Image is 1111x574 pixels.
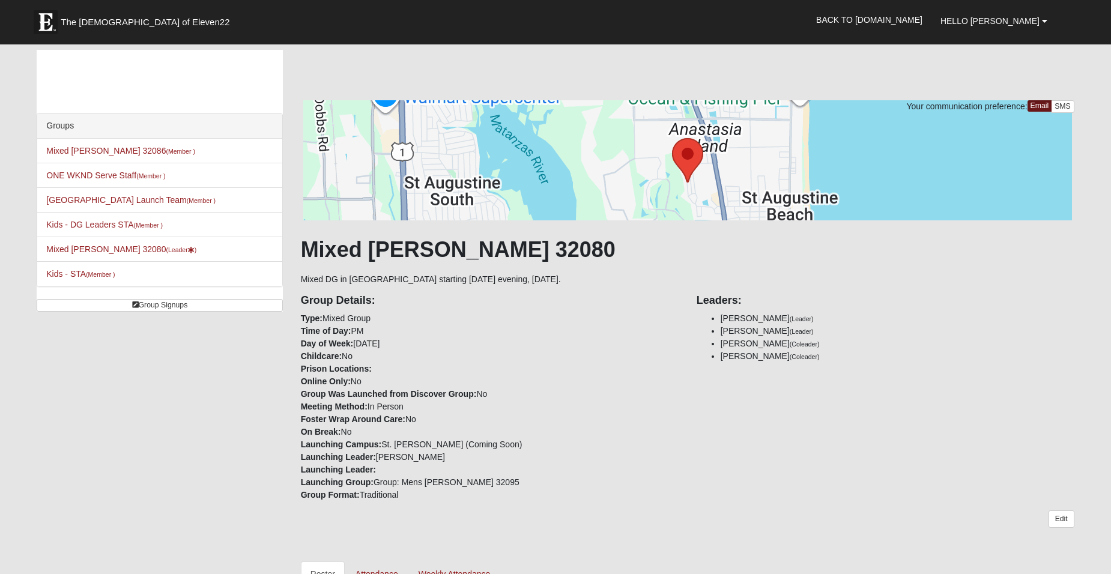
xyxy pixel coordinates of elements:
a: SMS [1051,100,1074,113]
strong: Launching Group: [301,477,374,487]
strong: Group Was Launched from Discover Group: [301,389,477,399]
strong: Group Format: [301,490,360,500]
small: (Leader) [790,315,814,322]
a: Hello [PERSON_NAME] [931,6,1056,36]
strong: Type: [301,313,322,323]
li: [PERSON_NAME] [721,350,1074,363]
small: (Member ) [187,197,216,204]
div: Mixed Group PM [DATE] No No No In Person No No St. [PERSON_NAME] (Coming Soon) [PERSON_NAME] Grou... [292,286,688,501]
a: Mixed [PERSON_NAME] 32080(Leader) [46,244,196,254]
strong: Launching Leader: [301,452,376,462]
span: The [DEMOGRAPHIC_DATA] of Eleven22 [61,16,229,28]
a: Group Signups [37,299,282,312]
a: Email [1028,100,1052,112]
small: (Member ) [166,148,195,155]
li: [PERSON_NAME] [721,312,1074,325]
strong: Foster Wrap Around Care: [301,414,405,424]
strong: Launching Campus: [301,440,382,449]
h1: Mixed [PERSON_NAME] 32080 [301,237,1074,262]
a: Kids - STA(Member ) [46,269,115,279]
img: Eleven22 logo [34,10,58,34]
strong: Prison Locations: [301,364,372,373]
strong: Meeting Method: [301,402,368,411]
span: Your communication preference: [907,101,1028,111]
small: (Member ) [86,271,115,278]
a: ONE WKND Serve Staff(Member ) [46,171,165,180]
a: Edit [1049,510,1074,528]
strong: On Break: [301,427,341,437]
a: Back to [DOMAIN_NAME] [807,5,931,35]
small: (Member ) [136,172,165,180]
a: The [DEMOGRAPHIC_DATA] of Eleven22 [28,4,268,34]
span: Hello [PERSON_NAME] [940,16,1040,26]
small: (Member ) [134,222,163,229]
strong: Launching Leader: [301,465,376,474]
li: [PERSON_NAME] [721,337,1074,350]
strong: Online Only: [301,376,351,386]
small: (Leader ) [166,246,196,253]
small: (Leader) [790,328,814,335]
a: Kids - DG Leaders STA(Member ) [46,220,163,229]
small: (Coleader) [790,340,820,348]
small: (Coleader) [790,353,820,360]
strong: Time of Day: [301,326,351,336]
h4: Group Details: [301,294,679,307]
a: Mixed [PERSON_NAME] 32086(Member ) [46,146,195,156]
strong: Childcare: [301,351,342,361]
a: [GEOGRAPHIC_DATA] Launch Team(Member ) [46,195,216,205]
strong: Day of Week: [301,339,354,348]
li: [PERSON_NAME] [721,325,1074,337]
h4: Leaders: [697,294,1074,307]
div: Groups [37,113,282,139]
